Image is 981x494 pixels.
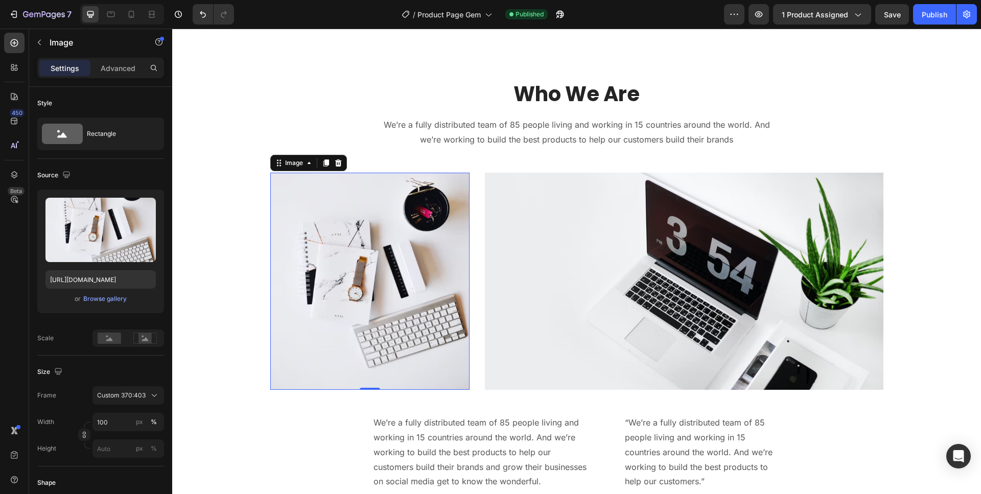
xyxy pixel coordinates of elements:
button: px [148,442,160,455]
div: Rectangle [87,122,149,146]
div: px [136,417,143,427]
span: Product Page Gem [417,9,481,20]
iframe: Design area [172,29,981,494]
button: Publish [913,4,956,25]
p: Image [50,36,136,49]
div: Scale [37,334,54,343]
div: Image [111,130,133,139]
button: Browse gallery [83,294,127,304]
div: Shape [37,478,56,487]
div: Publish [922,9,947,20]
p: Advanced [101,63,135,74]
div: % [151,444,157,453]
button: % [133,442,146,455]
button: 1 product assigned [773,4,871,25]
div: Open Intercom Messenger [946,444,971,468]
input: px% [92,413,164,431]
button: % [133,416,146,428]
p: 7 [67,8,72,20]
input: https://example.com/image.jpg [45,270,156,289]
div: 450 [10,109,25,117]
div: Undo/Redo [193,4,234,25]
img: Alt Image [98,144,297,361]
span: / [413,9,415,20]
div: Source [37,169,73,182]
p: “We’re a fully distributed team of 85 people living and working in 15 countries around the world.... [453,387,608,460]
div: Style [37,99,52,108]
div: % [151,417,157,427]
button: Custom 370:403 [92,386,164,405]
span: Published [516,10,544,19]
div: Beta [8,187,25,195]
img: preview-image [45,198,156,262]
input: px% [92,439,164,458]
div: px [136,444,143,453]
label: Width [37,417,54,427]
div: Size [37,365,64,379]
p: Settings [51,63,79,74]
span: Custom 370:403 [97,391,146,400]
label: Height [37,444,56,453]
span: Save [884,10,901,19]
span: 1 product assigned [782,9,848,20]
button: 7 [4,4,76,25]
button: px [148,416,160,428]
img: Alt Image [313,144,711,361]
label: Frame [37,391,56,400]
p: We’re a fully distributed team of 85 people living and working in 15 countries around the world. ... [201,89,608,119]
button: Save [875,4,909,25]
span: or [75,293,81,305]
